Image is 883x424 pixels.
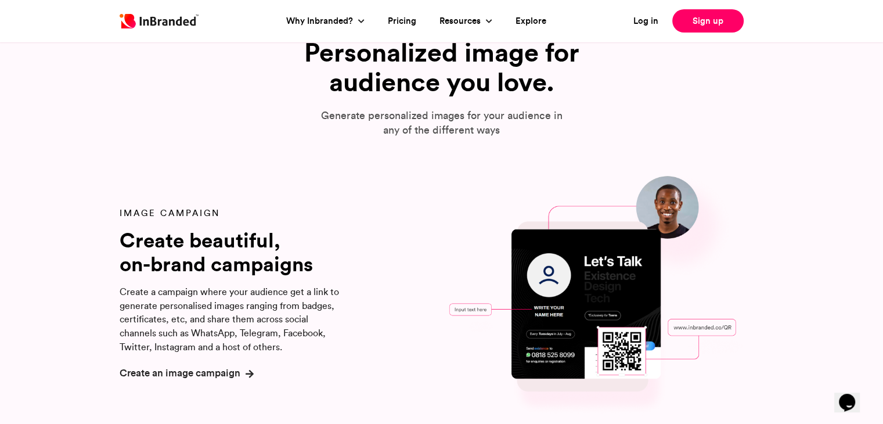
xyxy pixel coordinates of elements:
p: Image Campaign [120,207,378,220]
a: Resources [439,15,484,28]
h1: Personalized image for audience you love. [262,37,622,98]
a: Explore [516,15,546,28]
img: Inbranded [120,14,199,28]
a: Pricing [388,15,416,28]
iframe: chat widget [834,378,871,412]
p: Create a campaign where your audience get a link to generate personalised images ranging from bad... [120,285,340,354]
a: Sign up [672,9,744,33]
a: Create an image campaign [120,365,240,380]
a: Log in [633,15,658,28]
a: Why Inbranded? [286,15,356,28]
p: Generate personalized images for your audience in any of the different ways [314,109,570,138]
h6: Create beautiful, on-brand campaigns [120,229,340,276]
